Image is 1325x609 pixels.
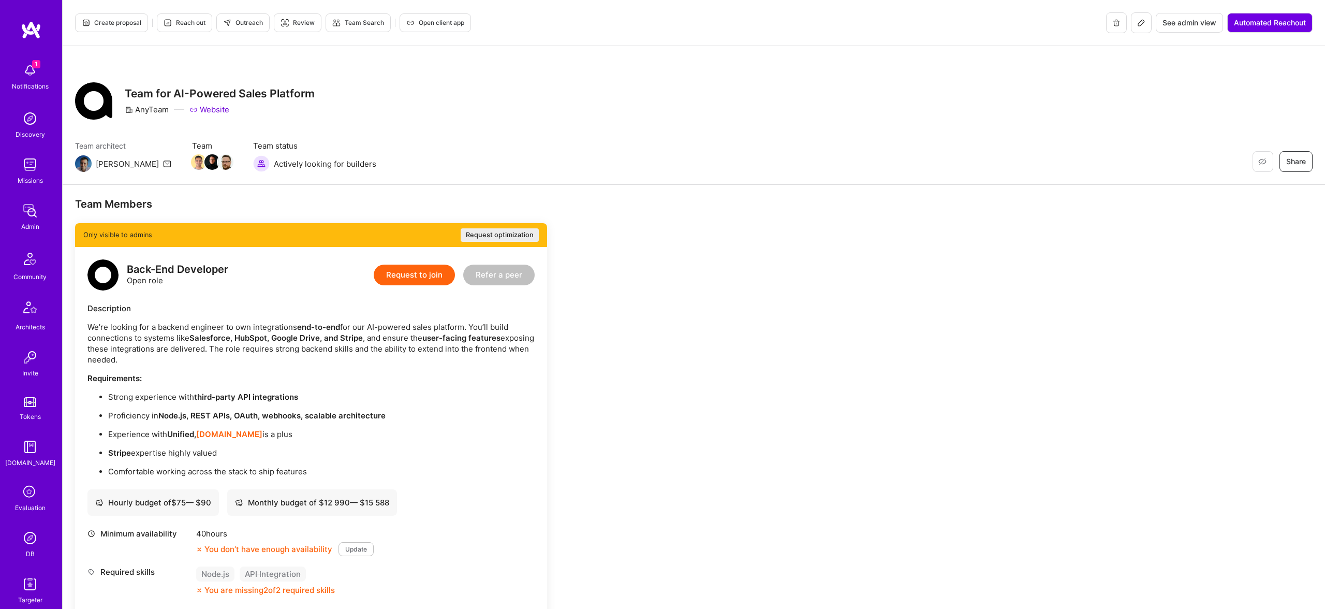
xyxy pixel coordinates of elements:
i: icon CloseOrange [196,546,202,553]
span: See admin view [1162,18,1216,28]
img: Architects [18,297,42,322]
div: Node.js [196,567,234,582]
div: [PERSON_NAME] [96,158,159,169]
a: Team Member Avatar [205,153,219,171]
button: Share [1279,151,1313,172]
button: Open client app [400,13,471,32]
strong: Salesforce, HubSpot, Google Drive, and Stripe [189,333,363,343]
span: 1 [32,60,40,68]
p: Comfortable working across the stack to ship features [108,466,535,477]
div: Only visible to admins [75,223,547,247]
div: Architects [16,322,45,332]
span: Open client app [406,18,464,27]
button: Refer a peer [463,265,535,285]
img: admin teamwork [20,200,40,221]
div: Discovery [16,129,45,140]
img: teamwork [20,154,40,175]
div: Community [13,271,47,282]
div: You are missing 2 of 2 required skills [204,585,335,596]
div: Minimum availability [87,528,191,539]
span: Actively looking for builders [274,158,376,169]
div: Tokens [20,411,41,422]
p: Strong experience with [108,392,535,402]
div: Admin [21,221,39,232]
img: discovery [20,108,40,129]
img: guide book [20,437,40,457]
span: Outreach [223,18,263,27]
span: Create proposal [82,18,141,27]
i: icon SelectionTeam [20,483,40,502]
a: [DOMAIN_NAME] [196,429,262,439]
i: icon CompanyGray [125,106,133,114]
img: logo [87,259,119,291]
button: Request optimization [461,228,539,242]
img: Team Architect [75,155,92,172]
span: Share [1286,156,1306,167]
a: Website [189,104,229,115]
div: Back-End Developer [127,264,228,275]
a: Team Member Avatar [192,153,205,171]
div: Notifications [12,81,49,92]
strong: Unified, [167,429,196,439]
p: We’re looking for a backend engineer to own integrations for our AI-powered sales platform. You’l... [87,322,535,365]
i: icon Cash [235,499,243,506]
p: Experience with is a plus [108,429,535,440]
div: Team Members [75,197,547,211]
img: bell [20,60,40,81]
strong: Stripe [108,448,131,458]
span: Team [192,140,232,151]
p: expertise highly valued [108,447,535,458]
button: Outreach [216,13,270,32]
p: Proficiency in [108,410,535,421]
div: You don’t have enough availability [196,544,332,555]
div: Missions [18,175,43,186]
button: Reach out [157,13,212,32]
i: icon Clock [87,530,95,538]
span: Review [281,18,315,27]
button: Update [338,542,374,556]
div: AnyTeam [125,104,169,115]
button: See admin view [1156,13,1223,33]
div: Required skills [87,567,191,577]
i: icon Tag [87,568,95,576]
div: API Integration [240,567,306,582]
i: icon Cash [95,499,103,506]
img: Team Member Avatar [218,154,233,170]
h3: Team for AI-Powered Sales Platform [125,87,315,100]
img: Invite [20,347,40,368]
div: DB [26,548,35,559]
span: Team architect [75,140,171,151]
img: tokens [24,397,36,407]
span: Automated Reachout [1234,18,1306,28]
span: Reach out [164,18,205,27]
strong: end-to-end [297,322,340,332]
button: Request to join [374,265,455,285]
button: Create proposal [75,13,148,32]
strong: Requirements: [87,373,142,383]
img: Admin Search [20,528,40,548]
strong: third-party API integrations [194,392,298,402]
strong: Node.js, REST APIs, OAuth, webhooks, scalable architecture [158,411,386,421]
i: icon Targeter [281,19,289,27]
div: Open role [127,264,228,286]
div: Invite [22,368,38,379]
div: Evaluation [15,502,46,513]
img: Community [18,247,42,271]
i: icon EyeClosed [1258,157,1267,166]
button: Team Search [326,13,391,32]
img: Team Member Avatar [204,154,220,170]
img: logo [21,21,41,39]
i: icon Mail [163,160,171,168]
div: 40 hours [196,528,374,539]
span: Team status [253,140,376,151]
button: Review [274,13,321,32]
a: Team Member Avatar [219,153,232,171]
i: icon Proposal [82,19,90,27]
strong: user-facing features [422,333,500,343]
div: Hourly budget of $ 75 — $ 90 [95,497,211,508]
div: Monthly budget of $ 12 990 — $ 15 588 [235,497,389,508]
button: Automated Reachout [1227,13,1313,33]
div: Targeter [18,594,42,605]
img: Skill Targeter [20,574,40,594]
